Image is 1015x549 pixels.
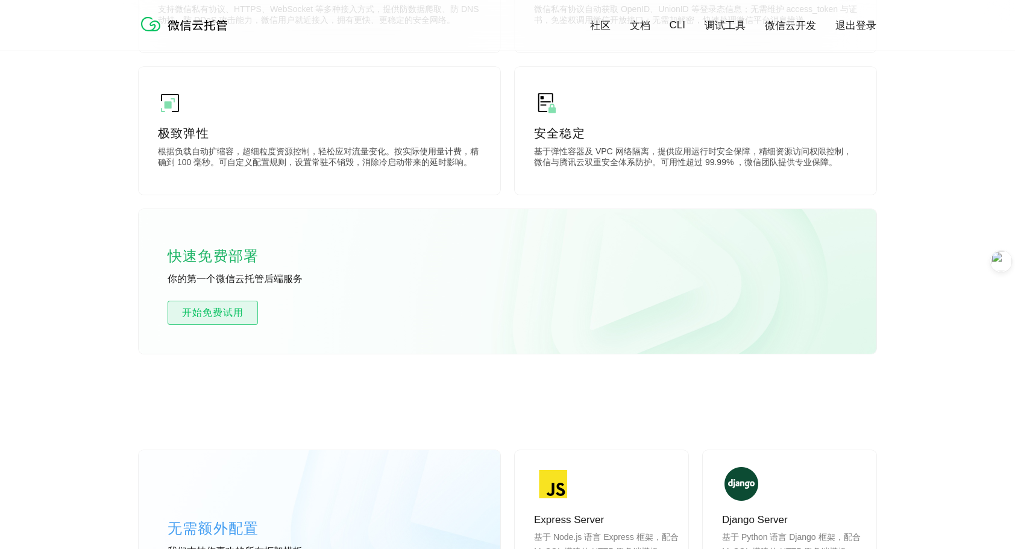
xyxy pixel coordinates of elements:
[765,19,816,33] a: 微信云开发
[168,306,257,320] span: 开始免费试用
[630,19,650,33] a: 文档
[534,146,857,171] p: 基于弹性容器及 VPC 网络隔离，提供应用运行时安全保障，精细资源访问权限控制，微信与腾讯云双重安全体系防护。可用性超过 99.99% ，微信团队提供专业保障。
[168,244,288,268] p: 快速免费部署
[722,513,867,527] p: Django Server
[670,19,685,31] a: CLI
[705,19,746,33] a: 调试工具
[534,125,857,142] p: 安全稳定
[158,125,481,142] p: 极致弹性
[168,273,348,286] p: 你的第一个微信云托管后端服务
[534,513,679,527] p: Express Server
[835,19,876,33] a: 退出登录
[158,146,481,171] p: 根据负载自动扩缩容，超细粒度资源控制，轻松应对流量变化。按实际使用量计费，精确到 100 毫秒。可自定义配置规则，设置常驻不销毁，消除冷启动带来的延时影响。
[590,19,611,33] a: 社区
[168,516,348,541] p: 无需额外配置
[139,12,235,36] img: 微信云托管
[139,28,235,38] a: 微信云托管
